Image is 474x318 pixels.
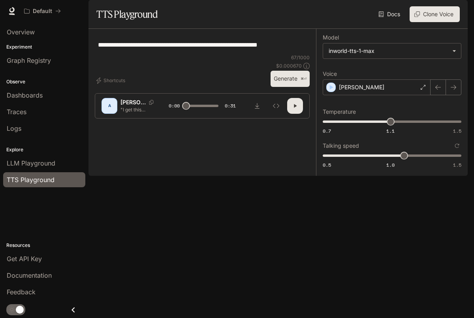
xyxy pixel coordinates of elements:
[146,100,157,105] button: Copy Voice ID
[225,102,236,110] span: 0:31
[453,141,461,150] button: Reset to default
[33,8,52,15] p: Default
[301,77,307,81] p: ⌘⏎
[377,6,403,22] a: Docs
[276,62,302,69] p: $ 0.000670
[271,71,310,87] button: Generate⌘⏎
[323,43,461,58] div: inworld-tts-1-max
[329,47,448,55] div: inworld-tts-1-max
[386,162,395,168] span: 1.0
[21,3,64,19] button: All workspaces
[120,106,158,113] p: "I get this question a lot: 'Disposable litter boxes at home? Why?'As someone who travels constan...
[291,54,310,61] p: 67 / 1000
[268,98,284,114] button: Inspect
[96,6,158,22] h1: TTS Playground
[323,162,331,168] span: 0.5
[410,6,460,22] button: Clone Voice
[339,83,384,91] p: [PERSON_NAME]
[103,100,116,112] div: A
[249,98,265,114] button: Download audio
[386,128,395,134] span: 1.1
[453,162,461,168] span: 1.5
[453,128,461,134] span: 1.5
[120,98,146,106] p: [PERSON_NAME]
[323,143,359,149] p: Talking speed
[323,109,356,115] p: Temperature
[323,128,331,134] span: 0.7
[169,102,180,110] span: 0:00
[95,74,128,87] button: Shortcuts
[323,71,337,77] p: Voice
[323,35,339,40] p: Model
